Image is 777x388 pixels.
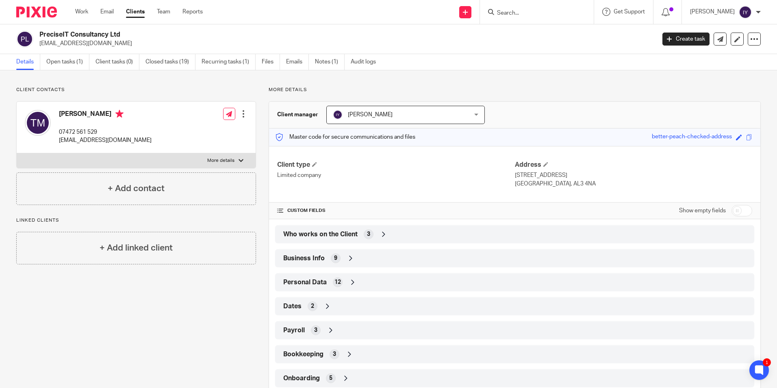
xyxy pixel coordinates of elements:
a: Work [75,8,88,16]
img: svg%3E [16,31,33,48]
a: Audit logs [351,54,382,70]
p: Linked clients [16,217,256,224]
img: svg%3E [739,6,752,19]
h4: + Add contact [108,182,165,195]
p: [PERSON_NAME] [690,8,735,16]
span: 5 [329,374,332,382]
h4: Client type [277,161,514,169]
a: Notes (1) [315,54,345,70]
p: 07472 561 529 [59,128,152,136]
a: Emails [286,54,309,70]
a: Team [157,8,170,16]
a: Recurring tasks (1) [202,54,256,70]
div: better-peach-checked-address [652,133,732,142]
h4: [PERSON_NAME] [59,110,152,120]
span: 3 [367,230,370,238]
img: svg%3E [333,110,343,120]
h2: PreciseIT Consultancy Ltd [39,31,528,39]
h4: Address [515,161,752,169]
span: Dates [283,302,302,311]
p: [STREET_ADDRESS] [515,171,752,179]
a: Closed tasks (19) [145,54,195,70]
input: Search [496,10,569,17]
p: Client contacts [16,87,256,93]
p: [GEOGRAPHIC_DATA], AL3 4NA [515,180,752,188]
div: 1 [763,358,771,366]
a: Reports [182,8,203,16]
span: Who works on the Client [283,230,358,239]
label: Show empty fields [679,207,726,215]
i: Primary [115,110,124,118]
span: 3 [314,326,317,334]
span: 3 [333,350,336,358]
a: Details [16,54,40,70]
span: [PERSON_NAME] [348,112,393,118]
h4: CUSTOM FIELDS [277,207,514,214]
p: Master code for secure communications and files [275,133,415,141]
a: Open tasks (1) [46,54,89,70]
img: svg%3E [25,110,51,136]
img: Pixie [16,7,57,17]
p: More details [269,87,761,93]
p: Limited company [277,171,514,179]
span: Get Support [614,9,645,15]
a: Email [100,8,114,16]
span: Onboarding [283,374,320,383]
p: More details [207,157,234,164]
span: 12 [334,278,341,286]
span: Personal Data [283,278,327,287]
h4: + Add linked client [100,242,173,254]
span: Bookkeeping [283,350,323,359]
span: 9 [334,254,337,262]
a: Files [262,54,280,70]
span: Payroll [283,326,305,335]
p: [EMAIL_ADDRESS][DOMAIN_NAME] [39,39,650,48]
p: [EMAIL_ADDRESS][DOMAIN_NAME] [59,136,152,144]
span: 2 [311,302,314,310]
a: Create task [662,33,710,46]
h3: Client manager [277,111,318,119]
span: Business Info [283,254,325,263]
a: Client tasks (0) [95,54,139,70]
a: Clients [126,8,145,16]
